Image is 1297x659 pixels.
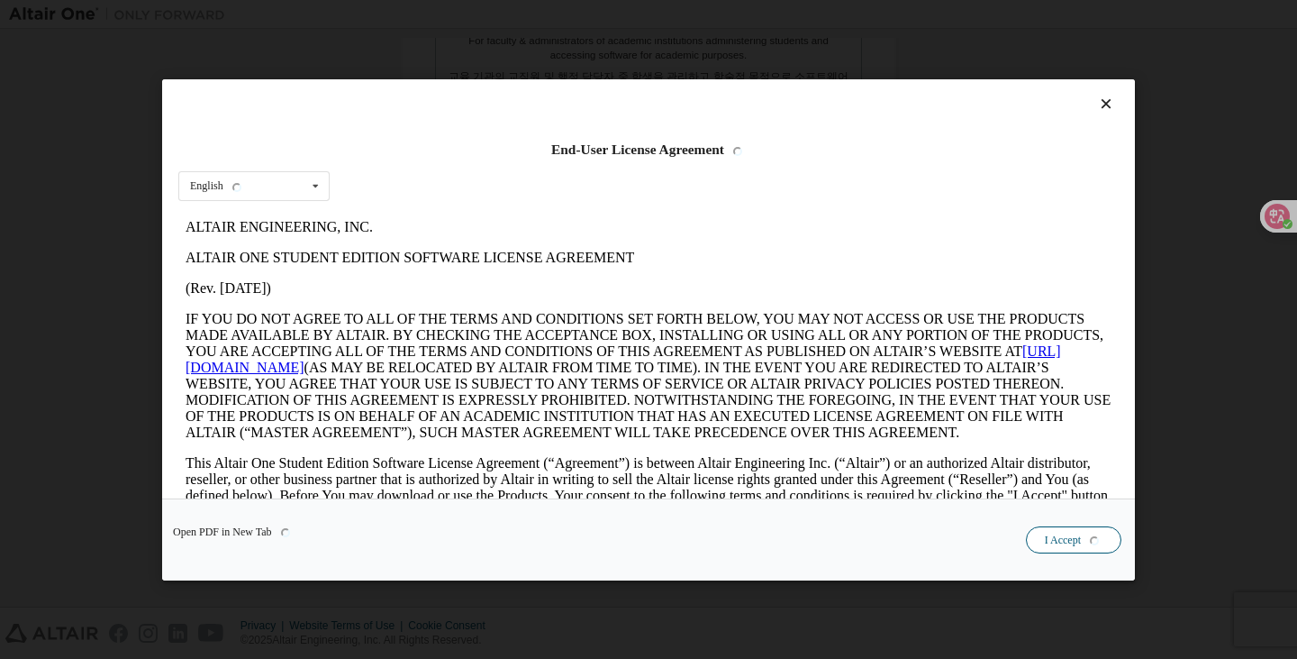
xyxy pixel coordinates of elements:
[178,141,1119,160] div: End-User License Agreement
[190,180,245,191] div: English
[173,526,294,536] a: Open PDF in New Tab
[7,38,933,54] p: ALTAIR ONE STUDENT EDITION SOFTWARE LICENSE AGREEMENT
[7,7,933,23] p: ALTAIR ENGINEERING, INC.
[7,243,933,308] p: This Altair One Student Edition Software License Agreement (“Agreement”) is between Altair Engine...
[7,69,933,85] p: (Rev. [DATE])
[7,99,933,229] p: IF YOU DO NOT AGREE TO ALL OF THE TERMS AND CONDITIONS SET FORTH BELOW, YOU MAY NOT ACCESS OR USE...
[7,132,883,163] a: [URL][DOMAIN_NAME]
[1026,526,1121,553] button: I Accept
